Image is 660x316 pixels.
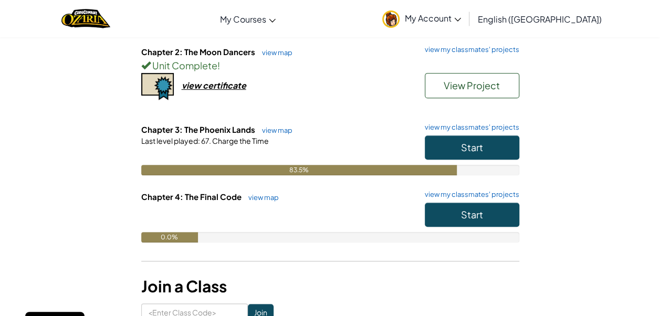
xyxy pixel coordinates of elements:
[200,136,211,145] span: 67.
[217,59,220,71] span: !
[141,275,519,298] h3: Join a Class
[420,46,519,53] a: view my classmates' projects
[425,203,519,227] button: Start
[243,193,279,202] a: view map
[478,14,601,25] span: English ([GEOGRAPHIC_DATA])
[420,191,519,198] a: view my classmates' projects
[141,47,257,57] span: Chapter 2: The Moon Dancers
[382,10,400,28] img: avatar
[377,2,466,35] a: My Account
[151,59,217,71] span: Unit Complete
[215,5,281,33] a: My Courses
[141,136,198,145] span: Last level played
[425,135,519,160] button: Start
[473,5,606,33] a: English ([GEOGRAPHIC_DATA])
[182,80,246,91] div: view certificate
[461,208,483,220] span: Start
[461,141,483,153] span: Start
[61,8,110,29] a: Ozaria by CodeCombat logo
[141,192,243,202] span: Chapter 4: The Final Code
[257,48,292,57] a: view map
[198,136,200,145] span: :
[141,124,257,134] span: Chapter 3: The Phoenix Lands
[141,232,198,243] div: 0.0%
[420,124,519,131] a: view my classmates' projects
[257,126,292,134] a: view map
[141,80,246,91] a: view certificate
[220,14,266,25] span: My Courses
[444,79,500,91] span: View Project
[141,165,457,175] div: 83.5%
[211,136,269,145] span: Charge the Time
[425,73,519,98] button: View Project
[61,8,110,29] img: Home
[405,13,461,24] span: My Account
[141,73,174,100] img: certificate-icon.png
